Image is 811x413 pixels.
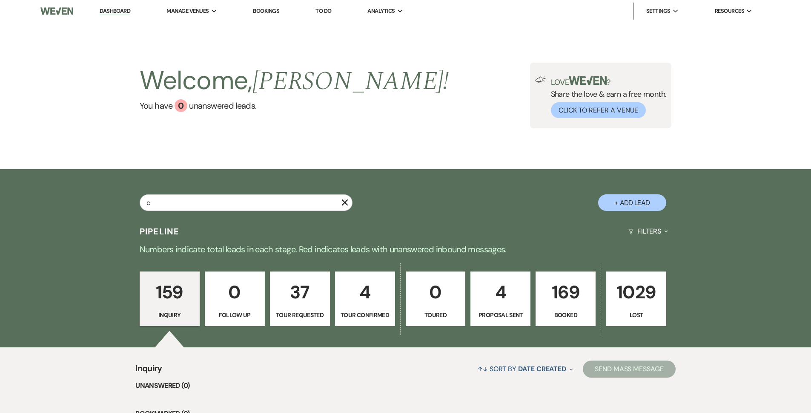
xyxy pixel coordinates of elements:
[612,310,661,320] p: Lost
[476,278,525,306] p: 4
[341,278,390,306] p: 4
[175,99,187,112] div: 0
[625,220,671,243] button: Filters
[411,278,460,306] p: 0
[541,310,590,320] p: Booked
[135,362,162,380] span: Inquiry
[135,380,676,391] li: Unanswered (0)
[140,63,449,99] h2: Welcome,
[551,102,646,118] button: Click to Refer a Venue
[715,7,744,15] span: Resources
[536,271,596,326] a: 169Booked
[411,310,460,320] p: Toured
[535,76,546,83] img: loud-speaker-illustration.svg
[335,271,395,326] a: 4Tour Confirmed
[140,99,449,112] a: You have 0 unanswered leads.
[598,194,666,211] button: + Add Lead
[275,310,324,320] p: Tour Requested
[341,310,390,320] p: Tour Confirmed
[518,364,566,373] span: Date Created
[253,7,279,14] a: Bookings
[210,310,259,320] p: Follow Up
[270,271,330,326] a: 37Tour Requested
[40,2,73,20] img: Weven Logo
[275,278,324,306] p: 37
[474,358,576,380] button: Sort By Date Created
[252,62,449,101] span: [PERSON_NAME] !
[406,271,466,326] a: 0Toured
[541,278,590,306] p: 169
[140,225,180,237] h3: Pipeline
[100,7,130,15] a: Dashboard
[145,310,194,320] p: Inquiry
[646,7,671,15] span: Settings
[140,271,200,326] a: 159Inquiry
[569,76,607,85] img: weven-logo-green.svg
[166,7,209,15] span: Manage Venues
[478,364,488,373] span: ↑↓
[606,271,666,326] a: 1029Lost
[583,361,676,378] button: Send Mass Message
[476,310,525,320] p: Proposal Sent
[140,194,352,211] input: Search by name, event date, email address or phone number
[612,278,661,306] p: 1029
[99,243,712,256] p: Numbers indicate total leads in each stage. Red indicates leads with unanswered inbound messages.
[551,76,667,86] p: Love ?
[546,76,667,118] div: Share the love & earn a free month.
[367,7,395,15] span: Analytics
[210,278,259,306] p: 0
[145,278,194,306] p: 159
[205,271,265,326] a: 0Follow Up
[315,7,331,14] a: To Do
[470,271,530,326] a: 4Proposal Sent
